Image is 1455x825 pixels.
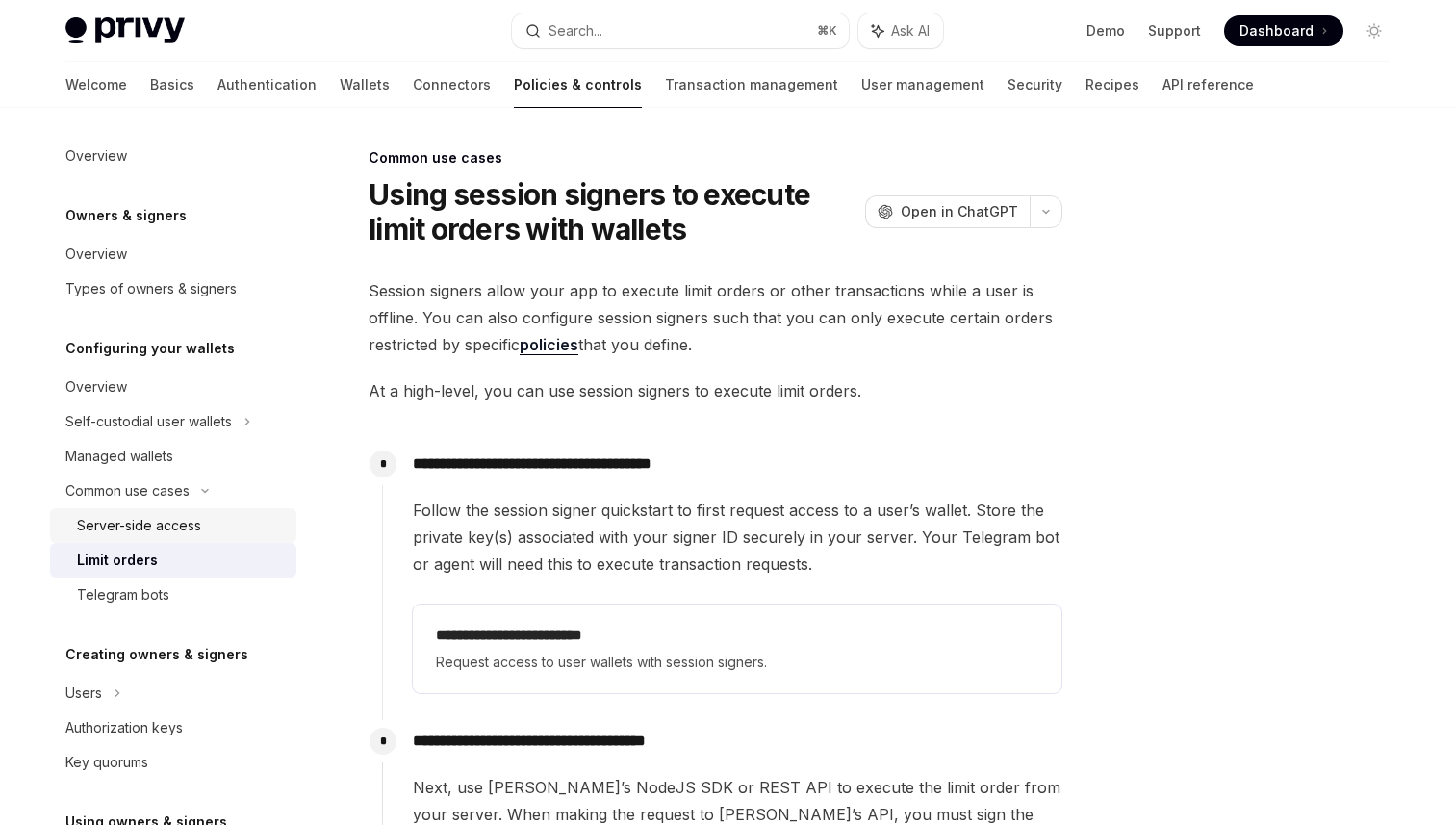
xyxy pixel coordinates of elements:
[1085,62,1139,108] a: Recipes
[65,479,190,503] div: Common use cases
[65,243,127,266] div: Overview
[549,19,602,42] div: Search...
[413,62,491,108] a: Connectors
[512,13,849,48] button: Search...⌘K
[1008,62,1062,108] a: Security
[65,62,127,108] a: Welcome
[1086,21,1125,40] a: Demo
[817,23,837,39] span: ⌘ K
[665,62,838,108] a: Transaction management
[50,508,296,543] a: Server-side access
[150,62,194,108] a: Basics
[50,439,296,474] a: Managed wallets
[50,745,296,780] a: Key quorums
[369,177,857,246] h1: Using session signers to execute limit orders with wallets
[514,62,642,108] a: Policies & controls
[77,549,158,572] div: Limit orders
[858,13,943,48] button: Ask AI
[217,62,317,108] a: Authentication
[413,497,1061,578] span: Follow the session signer quickstart to first request access to a user’s wallet. Store the privat...
[50,543,296,578] a: Limit orders
[861,62,984,108] a: User management
[369,277,1062,358] span: Session signers allow your app to execute limit orders or other transactions while a user is offl...
[50,271,296,306] a: Types of owners & signers
[65,17,185,44] img: light logo
[1162,62,1254,108] a: API reference
[1224,15,1343,46] a: Dashboard
[340,62,390,108] a: Wallets
[65,682,102,705] div: Users
[65,337,235,360] h5: Configuring your wallets
[50,370,296,404] a: Overview
[1148,21,1201,40] a: Support
[77,583,169,606] div: Telegram bots
[520,335,578,355] a: policies
[77,514,201,537] div: Server-side access
[65,375,127,399] div: Overview
[50,710,296,745] a: Authorization keys
[65,445,173,468] div: Managed wallets
[65,410,232,433] div: Self-custodial user wallets
[65,204,187,227] h5: Owners & signers
[891,21,930,40] span: Ask AI
[65,751,148,774] div: Key quorums
[369,377,1062,404] span: At a high-level, you can use session signers to execute limit orders.
[50,139,296,173] a: Overview
[65,277,237,300] div: Types of owners & signers
[1239,21,1314,40] span: Dashboard
[436,651,1038,674] span: Request access to user wallets with session signers.
[50,578,296,612] a: Telegram bots
[865,195,1030,228] button: Open in ChatGPT
[50,237,296,271] a: Overview
[901,202,1018,221] span: Open in ChatGPT
[65,643,248,666] h5: Creating owners & signers
[1359,15,1390,46] button: Toggle dark mode
[65,716,183,739] div: Authorization keys
[65,144,127,168] div: Overview
[369,148,1062,168] div: Common use cases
